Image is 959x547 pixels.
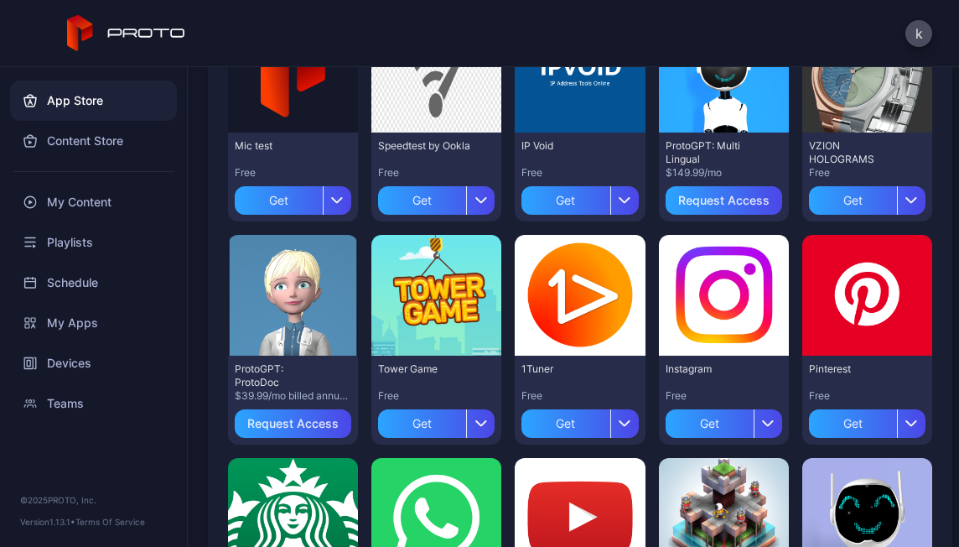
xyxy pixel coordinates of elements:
[809,362,901,376] div: Pinterest
[247,417,339,430] div: Request Access
[10,121,177,161] a: Content Store
[521,166,638,180] div: Free
[666,362,758,376] div: Instagram
[10,383,177,424] a: Teams
[521,409,609,438] div: Get
[666,139,758,166] div: ProtoGPT: Multi Lingual
[10,222,177,263] a: Playlists
[809,403,925,438] button: Get
[521,186,609,215] div: Get
[809,139,901,166] div: VZION HOLOGRAMS
[378,362,470,376] div: Tower Game
[10,182,177,222] a: My Content
[521,389,638,403] div: Free
[378,389,495,403] div: Free
[666,403,782,438] button: Get
[20,493,167,507] div: © 2025 PROTO, Inc.
[235,186,323,215] div: Get
[10,81,177,121] a: App Store
[905,20,932,47] button: k
[378,139,470,153] div: Speedtest by Ookla
[666,389,782,403] div: Free
[809,389,925,403] div: Free
[809,166,925,180] div: Free
[235,362,327,389] div: ProtoGPT: ProtoDoc
[235,180,351,215] button: Get
[666,409,754,438] div: Get
[521,403,638,438] button: Get
[666,186,782,215] button: Request Access
[10,343,177,383] a: Devices
[678,194,770,207] div: Request Access
[235,166,351,180] div: Free
[378,186,466,215] div: Get
[378,166,495,180] div: Free
[809,186,897,215] div: Get
[666,166,782,180] div: $149.99/mo
[378,180,495,215] button: Get
[10,303,177,343] a: My Apps
[378,409,466,438] div: Get
[521,139,614,153] div: IP Void
[378,403,495,438] button: Get
[521,180,638,215] button: Get
[809,180,925,215] button: Get
[521,362,614,376] div: 1Tuner
[20,517,75,527] span: Version 1.13.1 •
[235,409,351,438] button: Request Access
[10,263,177,303] a: Schedule
[235,389,351,403] div: $39.99/mo billed annually
[75,517,145,527] a: Terms Of Service
[235,139,327,153] div: Mic test
[809,409,897,438] div: Get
